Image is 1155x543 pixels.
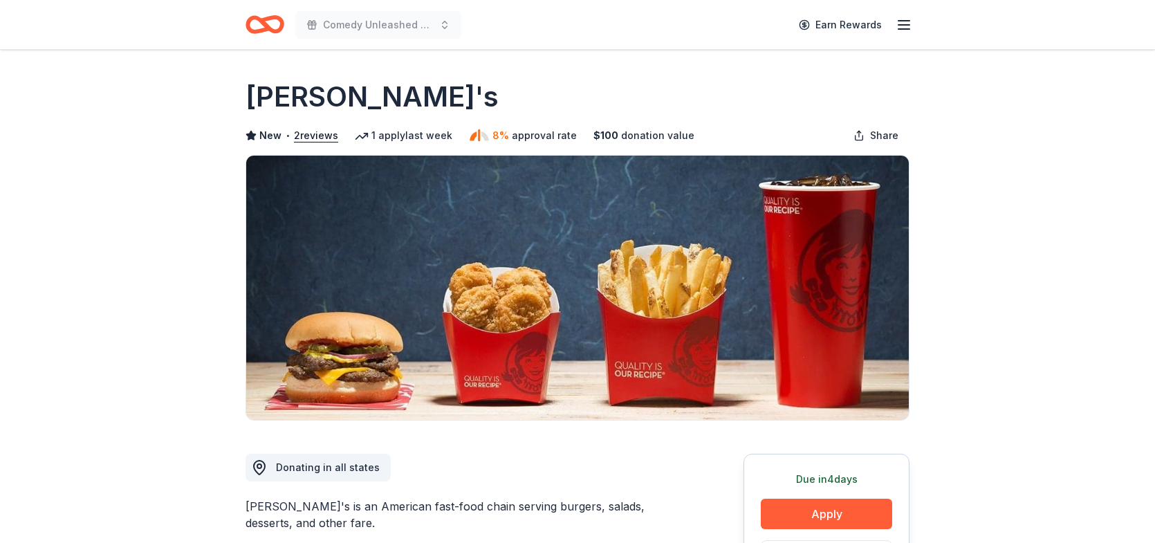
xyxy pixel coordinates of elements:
[761,471,892,488] div: Due in 4 days
[621,127,694,144] span: donation value
[355,127,452,144] div: 1 apply last week
[761,499,892,529] button: Apply
[295,11,461,39] button: Comedy Unleashed 2025
[593,127,618,144] span: $ 100
[791,12,890,37] a: Earn Rewards
[246,77,499,116] h1: [PERSON_NAME]'s
[492,127,509,144] span: 8%
[512,127,577,144] span: approval rate
[246,498,677,531] div: [PERSON_NAME]'s is an American fast-food chain serving burgers, salads, desserts, and other fare.
[246,156,909,420] img: Image for Wendy's
[276,461,380,473] span: Donating in all states
[246,8,284,41] a: Home
[294,127,338,144] button: 2reviews
[323,17,434,33] span: Comedy Unleashed 2025
[842,122,909,149] button: Share
[259,127,281,144] span: New
[870,127,898,144] span: Share
[286,130,290,141] span: •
